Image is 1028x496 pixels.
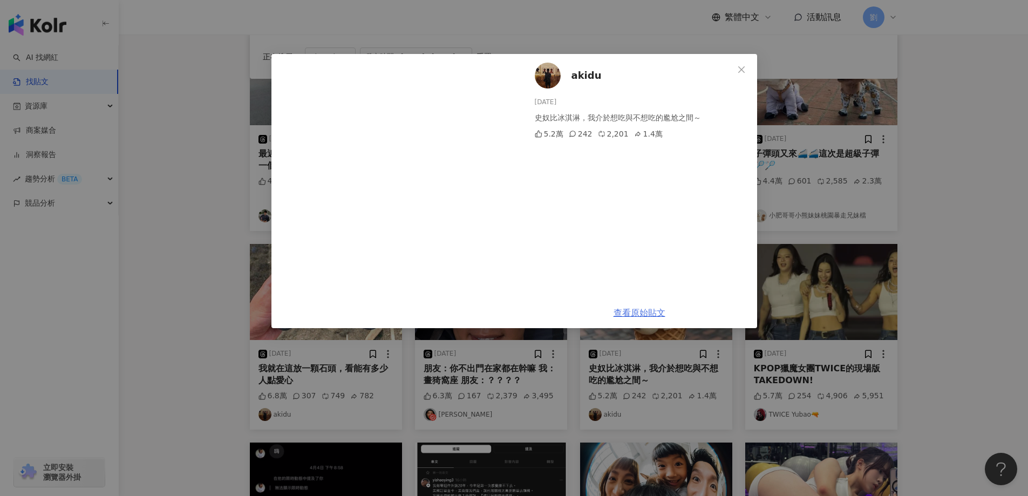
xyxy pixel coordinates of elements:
div: 5.2萬 [535,128,563,140]
button: Close [731,59,752,80]
span: akidu [571,68,602,83]
div: 史奴比冰淇淋，我介於想吃與不想吃的尷尬之間～ [535,112,748,124]
a: KOL Avatarakidu [535,63,733,89]
div: 1.4萬 [634,128,663,140]
div: 242 [569,128,593,140]
a: 查看原始貼文 [614,308,665,318]
img: KOL Avatar [535,63,561,89]
div: 2,201 [598,128,629,140]
div: [DATE] [535,97,748,107]
span: close [737,65,746,74]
